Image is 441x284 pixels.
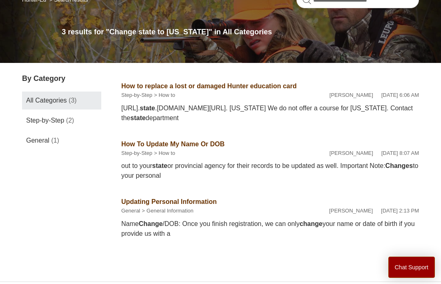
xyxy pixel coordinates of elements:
li: How to [152,91,175,99]
div: Name /DOB: Once you finish registration, we can only your name or date of birth if you provide us... [121,219,419,239]
a: How to [158,150,175,156]
em: state [152,162,167,169]
a: Updating Personal Information [121,198,217,205]
a: How to [158,92,175,98]
li: General Information [140,207,194,215]
a: General [121,208,140,214]
a: How to replace a lost or damaged Hunter education card [121,83,296,89]
li: Step-by-Step [121,91,152,99]
li: [PERSON_NAME] [330,91,373,99]
div: [URL]. .[DOMAIN_NAME][URL]. [US_STATE] We do not offer a course for [US_STATE]. Contact the depar... [121,103,419,123]
a: Step-by-Step [121,150,152,156]
div: out to your or provincial agency for their records to be updated as well. Important Note: to your... [121,161,419,181]
a: Step-by-Step [121,92,152,98]
a: How To Update My Name Or DOB [121,141,225,148]
em: Changes [385,162,413,169]
button: Chat Support [388,257,435,278]
h3: By Category [22,73,101,84]
span: (1) [51,137,59,144]
li: [PERSON_NAME] [330,149,373,157]
a: Step-by-Step (2) [22,112,101,130]
time: 02/12/2024, 14:13 [381,208,419,214]
span: Step-by-Step [26,117,64,124]
em: change [300,220,323,227]
em: state [140,105,155,112]
a: All Categories (3) [22,92,101,110]
a: General Information [147,208,194,214]
em: Change [139,220,163,227]
li: [PERSON_NAME] [329,207,373,215]
time: 07/28/2022, 06:06 [381,92,419,98]
li: Step-by-Step [121,149,152,157]
time: 02/26/2025, 08:07 [381,150,419,156]
li: General [121,207,140,215]
li: How to [152,149,175,157]
em: state [130,114,145,121]
span: All Categories [26,97,67,104]
span: General [26,137,49,144]
h1: 3 results for "Change state to [US_STATE]" in All Categories [62,27,419,38]
span: (2) [66,117,74,124]
span: (3) [69,97,77,104]
a: General (1) [22,132,101,150]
